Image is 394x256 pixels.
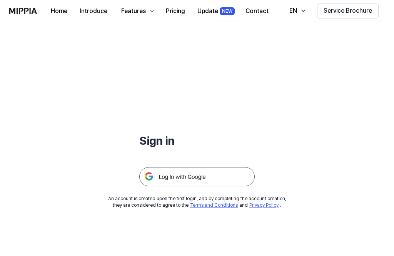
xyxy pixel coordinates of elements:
[139,167,255,186] img: 구글 로그인 버튼
[220,7,235,15] div: NEW
[282,3,311,18] button: EN
[190,202,238,208] a: Terms and Conditions
[191,3,239,19] button: UpdateNEW
[191,0,239,22] a: UpdateNEW
[249,202,279,208] a: Privacy Policy
[317,3,379,18] button: Service Brochure
[73,3,114,19] button: Introduce
[160,3,191,19] button: Pricing
[139,132,255,149] h1: Sign in
[114,3,160,19] button: Features
[288,6,299,15] div: EN
[108,196,286,209] div: An account is created upon the first login, and by completing the account creation, they are cons...
[45,3,73,19] button: Home
[239,3,275,19] button: Contact
[9,8,37,14] img: logo
[120,7,147,16] div: Features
